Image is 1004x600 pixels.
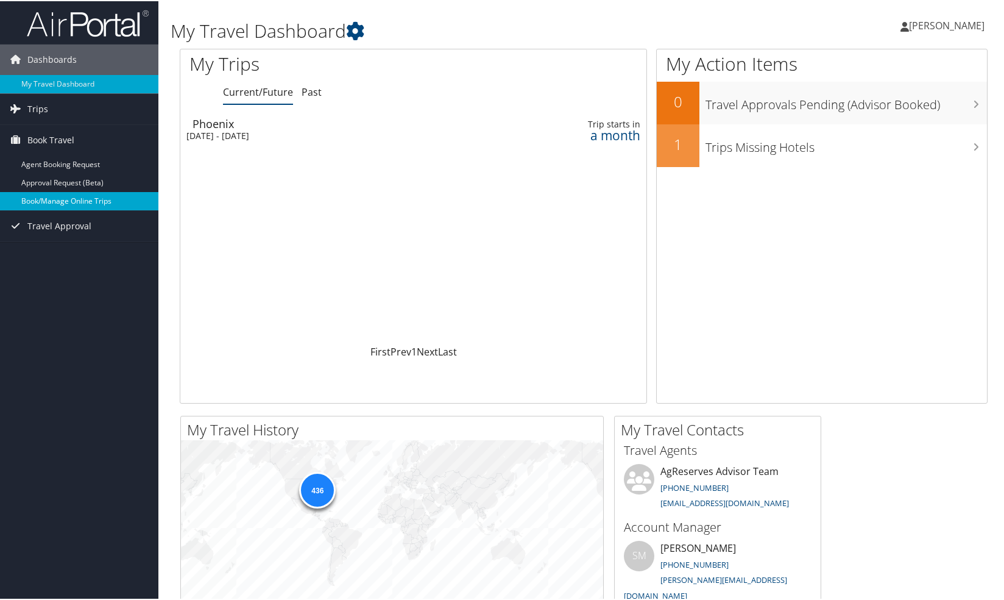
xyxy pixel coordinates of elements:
[657,80,987,123] a: 0Travel Approvals Pending (Advisor Booked)
[660,496,789,507] a: [EMAIL_ADDRESS][DOMAIN_NAME]
[438,344,457,357] a: Last
[417,344,438,357] a: Next
[660,481,729,492] a: [PHONE_NUMBER]
[27,8,149,37] img: airportal-logo.png
[705,89,987,112] h3: Travel Approvals Pending (Advisor Booked)
[618,463,818,513] li: AgReserves Advisor Team
[186,129,474,140] div: [DATE] - [DATE]
[624,518,811,535] h3: Account Manager
[27,124,74,154] span: Book Travel
[27,93,48,123] span: Trips
[657,123,987,166] a: 1Trips Missing Hotels
[193,117,480,128] div: Phoenix
[370,344,391,357] a: First
[27,43,77,74] span: Dashboards
[27,210,91,240] span: Travel Approval
[302,84,322,98] a: Past
[657,50,987,76] h1: My Action Items
[624,540,654,570] div: SM
[534,129,640,140] div: a month
[171,17,721,43] h1: My Travel Dashboard
[909,18,985,31] span: [PERSON_NAME]
[705,132,987,155] h3: Trips Missing Hotels
[391,344,411,357] a: Prev
[223,84,293,98] a: Current/Future
[657,133,699,154] h2: 1
[534,118,640,129] div: Trip starts in
[189,50,443,76] h1: My Trips
[187,418,603,439] h2: My Travel History
[411,344,417,357] a: 1
[621,418,821,439] h2: My Travel Contacts
[299,471,336,507] div: 436
[624,573,787,600] a: [PERSON_NAME][EMAIL_ADDRESS][DOMAIN_NAME]
[624,441,811,458] h3: Travel Agents
[900,6,997,43] a: [PERSON_NAME]
[657,90,699,111] h2: 0
[660,558,729,569] a: [PHONE_NUMBER]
